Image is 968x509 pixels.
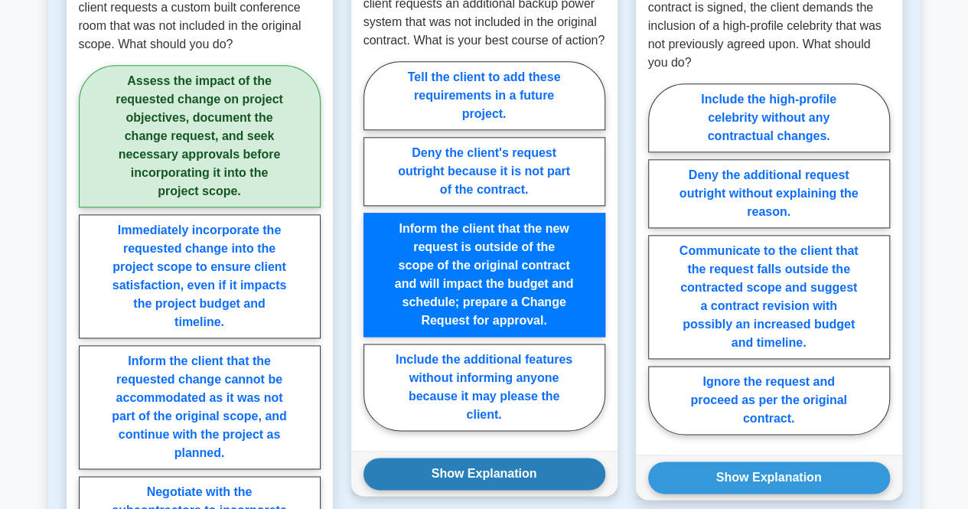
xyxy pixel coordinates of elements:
label: Deny the additional request outright without explaining the reason. [648,159,890,228]
label: Assess the impact of the requested change on project objectives, document the change request, and... [79,65,321,207]
label: Inform the client that the requested change cannot be accommodated as it was not part of the orig... [79,345,321,469]
label: Include the additional features without informing anyone because it may please the client. [363,344,605,431]
label: Communicate to the client that the request falls outside the contracted scope and suggest a contr... [648,235,890,359]
button: Show Explanation [648,462,890,494]
label: Deny the client's request outright because it is not part of the contract. [363,137,605,206]
label: Immediately incorporate the requested change into the project scope to ensure client satisfaction... [79,214,321,338]
label: Tell the client to add these requirements in a future project. [363,61,605,130]
label: Ignore the request and proceed as per the original contract. [648,366,890,435]
button: Show Explanation [363,458,605,490]
label: Inform the client that the new request is outside of the scope of the original contract and will ... [363,213,605,337]
label: Include the high-profile celebrity without any contractual changes. [648,83,890,152]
